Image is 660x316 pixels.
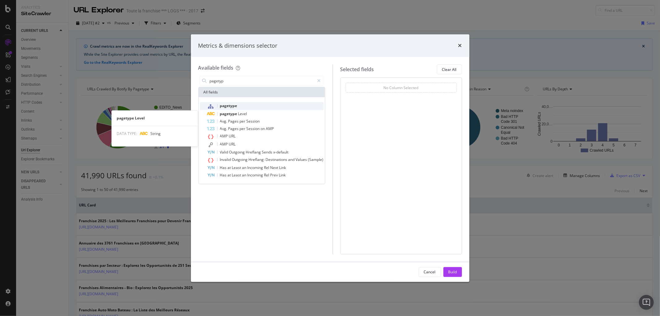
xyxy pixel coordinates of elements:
[270,172,279,178] span: Prev
[229,141,236,147] span: URL
[264,172,270,178] span: Rel
[288,157,296,162] span: and
[191,34,469,282] div: modal
[247,126,261,131] span: Session
[247,119,260,124] span: Session
[262,149,274,155] span: Sends
[340,66,374,73] div: Selected fields
[458,42,462,50] div: times
[242,165,248,170] span: an
[232,157,249,162] span: Outgoing
[220,119,228,124] span: Avg.
[419,267,441,277] button: Cancel
[220,165,228,170] span: Has
[198,64,234,71] div: Available fields
[228,172,232,178] span: at
[270,165,279,170] span: Next
[198,42,278,50] div: Metrics & dimensions selector
[240,119,247,124] span: per
[220,133,229,139] span: AMP
[220,103,237,108] span: pagetype
[308,157,324,162] span: (Sample)
[232,165,242,170] span: Least
[220,157,232,162] span: Invalid
[296,157,308,162] span: Values
[240,126,247,131] span: per
[228,165,232,170] span: at
[266,126,274,131] span: AMP
[443,267,462,277] button: Build
[242,172,248,178] span: an
[448,269,457,275] div: Build
[264,165,270,170] span: Rel
[220,111,238,116] span: pagetype
[266,157,288,162] span: Destinations
[112,115,198,121] div: pagetype Level
[384,85,419,90] div: No Column Selected
[209,76,315,85] input: Search by field name
[261,126,266,131] span: on
[437,64,462,74] button: Clear All
[279,172,286,178] span: Link
[220,172,228,178] span: Has
[274,149,289,155] span: x-default
[442,67,457,72] div: Clear All
[199,87,325,97] div: All fields
[229,133,236,139] span: URL
[220,141,229,147] span: AMP
[279,165,286,170] span: Link
[228,126,240,131] span: Pages
[228,119,240,124] span: Pages
[246,149,262,155] span: Hreflang
[424,269,436,275] div: Cancel
[248,172,264,178] span: Incoming
[232,172,242,178] span: Least
[248,165,264,170] span: Incoming
[220,149,229,155] span: Valid
[249,157,266,162] span: Hreflang:
[229,149,246,155] span: Outgoing
[238,111,247,116] span: Level
[220,126,228,131] span: Avg.
[639,295,654,310] div: Open Intercom Messenger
